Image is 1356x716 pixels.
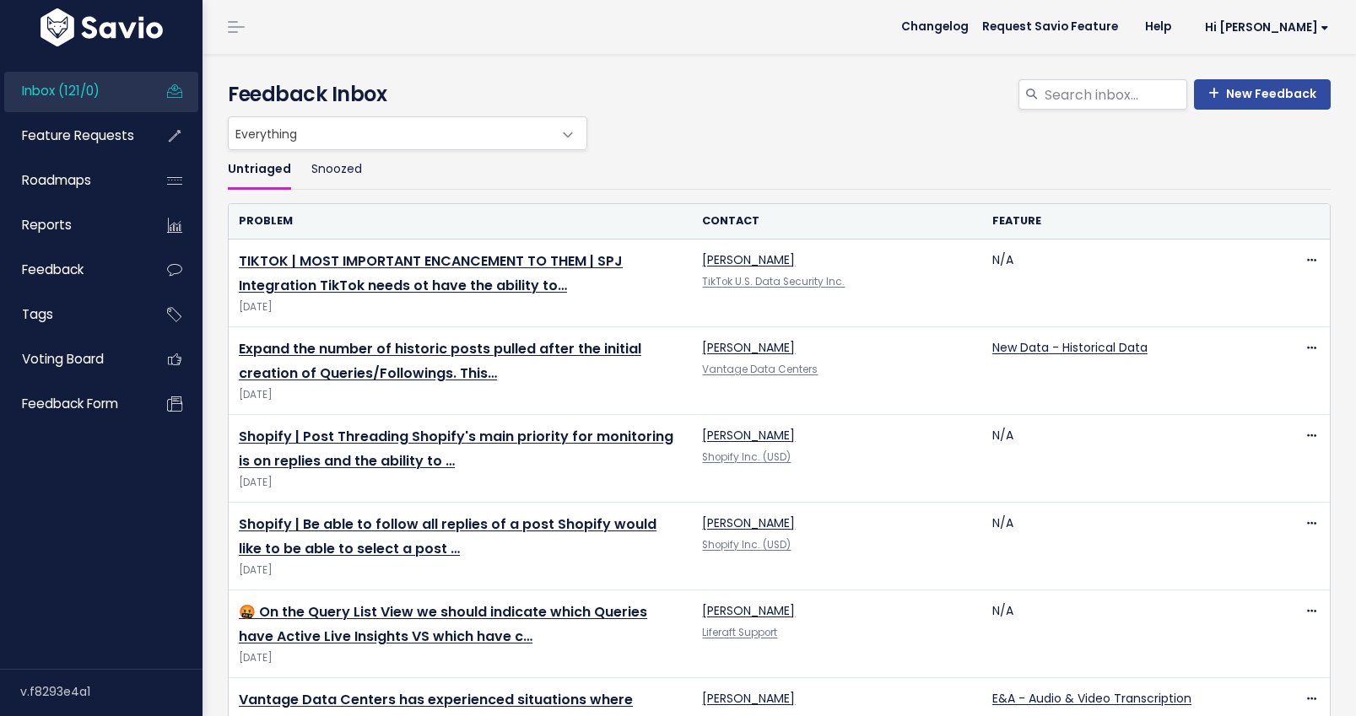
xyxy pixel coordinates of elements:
th: Feature [982,204,1272,239]
a: Liferaft Support [702,626,777,639]
a: [PERSON_NAME] [702,602,795,619]
td: N/A [982,240,1272,327]
a: TIKTOK | MOST IMPORTANT ENCANCEMENT TO THEM | SPJ Integration TikTok needs ot have the ability to… [239,251,623,295]
a: Vantage Data Centers [702,363,818,376]
a: [PERSON_NAME] [702,690,795,707]
span: Everything [228,116,587,150]
th: Contact [692,204,981,239]
span: Reports [22,216,72,234]
span: [DATE] [239,474,682,492]
a: Expand the number of historic posts pulled after the initial creation of Queries/Followings. This… [239,339,641,383]
a: Request Savio Feature [969,14,1132,40]
td: N/A [982,415,1272,503]
td: N/A [982,503,1272,590]
a: [PERSON_NAME] [702,251,795,268]
input: Search inbox... [1043,79,1187,110]
a: Inbox (121/0) [4,72,140,110]
a: Snoozed [311,150,362,190]
span: [DATE] [239,299,682,316]
a: TikTok U.S. Data Security Inc. [702,275,845,288]
a: Roadmaps [4,161,140,200]
a: E&A - Audio & Video Transcription [992,690,1191,707]
a: [PERSON_NAME] [702,339,795,356]
a: Reports [4,206,140,245]
a: Feedback [4,250,140,289]
a: Help [1132,14,1185,40]
span: Inbox (121/0) [22,82,100,100]
span: Feature Requests [22,127,134,144]
a: Untriaged [228,150,291,190]
th: Problem [229,204,692,239]
td: N/A [982,590,1272,678]
span: [DATE] [239,386,682,404]
span: Tags [22,305,53,323]
h4: Feedback Inbox [228,79,1331,110]
a: 🤬 On the Query List View we should indicate which Queries have Active Live Insights VS which have c… [239,602,647,646]
span: Hi [PERSON_NAME] [1205,21,1329,34]
span: Feedback [22,261,84,278]
a: Shopify Inc. (USD) [702,538,791,552]
a: Shopify | Be able to follow all replies of a post Shopify would like to be able to select a post … [239,514,656,558]
a: Hi [PERSON_NAME] [1185,14,1342,40]
span: Changelog [901,21,969,33]
span: [DATE] [239,562,682,579]
img: logo-white.9d6f32f41409.svg [36,8,167,46]
a: Voting Board [4,340,140,379]
span: Everything [229,117,553,149]
a: Feature Requests [4,116,140,155]
a: Feedback form [4,385,140,423]
a: Shopify Inc. (USD) [702,450,791,464]
span: [DATE] [239,649,682,667]
span: Roadmaps [22,171,91,189]
div: v.f8293e4a1 [20,670,203,713]
a: New Feedback [1194,79,1331,110]
span: Feedback form [22,395,118,412]
a: [PERSON_NAME] [702,514,795,531]
ul: Filter feature requests [228,150,1331,190]
a: [PERSON_NAME] [702,427,795,444]
span: Voting Board [22,350,104,368]
a: New Data - Historical Data [992,339,1148,356]
a: Tags [4,295,140,334]
a: Shopify | Post Threading Shopify's main priority for monitoring is on replies and the ability to … [239,427,673,471]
